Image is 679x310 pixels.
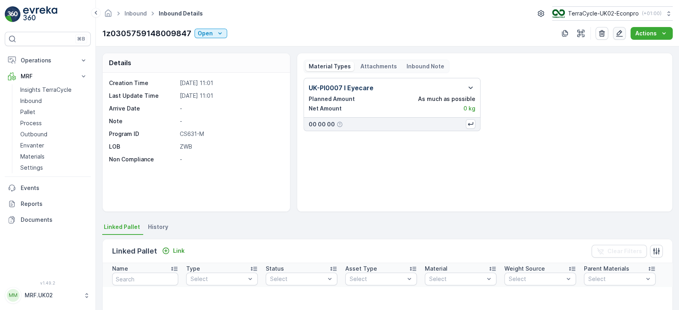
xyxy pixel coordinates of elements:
[34,196,135,203] span: UK-PI0004 I Mixed Medicine blisters
[568,10,639,17] p: TerraCycle-UK02-Econpro
[173,247,185,255] p: Link
[591,245,647,258] button: Clear Filters
[195,29,227,38] button: Open
[7,130,26,137] span: Name :
[20,97,42,105] p: Inbound
[148,223,168,231] span: History
[180,143,281,151] p: ZWB
[125,10,147,17] a: Inbound
[552,9,565,18] img: terracycle_logo_wKaHoWT.png
[7,183,42,190] span: Asset Type :
[7,289,19,302] div: MM
[509,275,564,283] p: Select
[504,265,545,273] p: Weight Source
[180,117,281,125] p: -
[17,129,91,140] a: Outbound
[180,130,281,138] p: CS631-M
[17,162,91,173] a: Settings
[47,143,54,150] span: 30
[309,83,374,93] p: UK-PI0007 I Eyecare
[159,246,188,256] button: Link
[180,92,281,100] p: [DATE] 11:01
[309,62,351,70] p: Material Types
[7,196,34,203] span: Material :
[23,6,57,22] img: logo_light-DOdMpM7g.png
[360,62,397,70] p: Attachments
[180,155,281,163] p: -
[109,155,177,163] p: Non Compliance
[5,52,91,68] button: Operations
[104,223,140,231] span: Linked Pallet
[266,265,284,273] p: Status
[20,130,47,138] p: Outbound
[17,84,91,95] a: Insights TerraCycle
[552,6,673,21] button: TerraCycle-UK02-Econpro(+01:00)
[109,117,177,125] p: Note
[607,247,642,255] p: Clear Filters
[21,216,88,224] p: Documents
[191,275,245,283] p: Select
[180,79,281,87] p: [DATE] 11:01
[5,6,21,22] img: logo
[7,157,42,163] span: Net Weight :
[45,170,52,176] span: 30
[418,95,475,103] p: As much as possible
[7,143,47,150] span: Total Weight :
[5,68,91,84] button: MRF
[17,107,91,118] a: Pallet
[21,56,75,64] p: Operations
[350,275,405,283] p: Select
[25,291,80,299] p: MRF.UK02
[17,95,91,107] a: Inbound
[407,62,444,70] p: Inbound Note
[186,265,200,273] p: Type
[112,265,128,273] p: Name
[112,246,157,257] p: Linked Pallet
[20,164,43,172] p: Settings
[7,170,45,176] span: Tare Weight :
[109,79,177,87] p: Creation Time
[308,7,370,16] p: Parcel_UK02 #1587
[588,275,643,283] p: Select
[309,120,335,128] p: 00 00 00
[17,118,91,129] a: Process
[20,108,35,116] p: Pallet
[77,36,85,42] p: ⌘B
[157,10,204,17] span: Inbound Details
[20,141,44,149] p: Envanter
[17,140,91,151] a: Envanter
[5,196,91,212] a: Reports
[109,143,177,151] p: LOB
[20,119,42,127] p: Process
[309,105,342,112] p: Net Amount
[337,121,343,128] div: Help Tooltip Icon
[112,273,178,285] input: Search
[5,281,91,285] span: v 1.49.2
[635,29,657,37] p: Actions
[20,153,45,161] p: Materials
[17,151,91,162] a: Materials
[21,184,88,192] p: Events
[20,86,72,94] p: Insights TerraCycle
[26,130,78,137] span: Parcel_UK02 #1587
[109,105,177,112] p: Arrive Date
[102,27,191,39] p: 1z0305759148009847
[425,265,447,273] p: Material
[345,265,377,273] p: Asset Type
[21,200,88,208] p: Reports
[109,58,131,68] p: Details
[198,29,213,37] p: Open
[42,183,58,190] span: Pallet
[109,130,177,138] p: Program ID
[270,275,325,283] p: Select
[429,275,484,283] p: Select
[180,105,281,112] p: -
[42,157,45,163] span: -
[463,105,475,112] p: 0 kg
[109,92,177,100] p: Last Update Time
[584,265,629,273] p: Parent Materials
[104,12,113,19] a: Homepage
[5,212,91,228] a: Documents
[630,27,673,40] button: Actions
[5,287,91,304] button: MMMRF.UK02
